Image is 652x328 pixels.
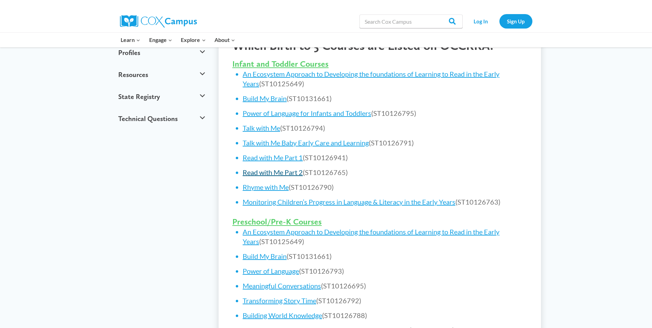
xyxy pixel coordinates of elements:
[243,197,527,207] li: (ST10126763)
[243,282,321,290] a: Meaningful Conversations
[243,108,527,118] li: (ST10126795)
[243,251,527,261] li: (ST10131661)
[243,123,527,133] li: (ST10126794)
[243,168,303,176] a: Read with Me Part 2
[243,153,303,162] a: Read with Me Part 1
[243,281,527,291] li: (ST10126695)
[243,70,499,88] a: An Ecosystem Approach to Developing the foundations of Learning to Read in the Early Years
[210,33,240,47] button: Child menu of About
[243,139,369,147] a: Talk with Me Baby Early Care and Learning
[120,15,197,28] img: Cox Campus
[243,228,499,245] a: An Ecosystem Approach to Developing the foundations of Learning to Read in the Early Years
[243,109,371,117] a: Power of Language for Infants and Toddlers
[243,94,287,102] a: Build My Brain
[115,42,209,64] button: Profiles
[243,311,322,319] a: Building World Knowledge
[243,94,527,103] li: (ST10131661)
[115,64,209,86] button: Resources
[243,227,527,246] li: (ST10125649)
[243,153,527,162] li: (ST10126941)
[243,183,289,191] a: Rhyme with Me
[243,69,527,88] li: (ST10125649)
[243,310,527,320] li: (ST10126788)
[243,167,527,177] li: (ST10126765)
[466,14,496,28] a: Log In
[243,124,280,132] a: Talk with Me
[117,33,145,47] button: Child menu of Learn
[117,33,240,47] nav: Primary Navigation
[243,266,527,276] li: (ST10126793)
[243,198,455,206] a: Monitoring Children’s Progress in Language & Literacy in the Early Years
[115,86,209,108] button: State Registry
[243,252,287,260] a: Build My Brain
[243,296,316,305] a: Transforming Story Time
[232,59,329,69] span: Infant and Toddler Courses
[232,217,322,227] span: Preschool/Pre-K Courses
[499,14,532,28] a: Sign Up
[360,14,463,28] input: Search Cox Campus
[243,267,299,275] a: Power of Language
[145,33,177,47] button: Child menu of Engage
[466,14,532,28] nav: Secondary Navigation
[243,138,527,147] li: (ST10126791)
[177,33,210,47] button: Child menu of Explore
[243,182,527,192] li: (ST10126790)
[115,108,209,130] button: Technical Questions
[243,296,527,305] li: (ST10126792)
